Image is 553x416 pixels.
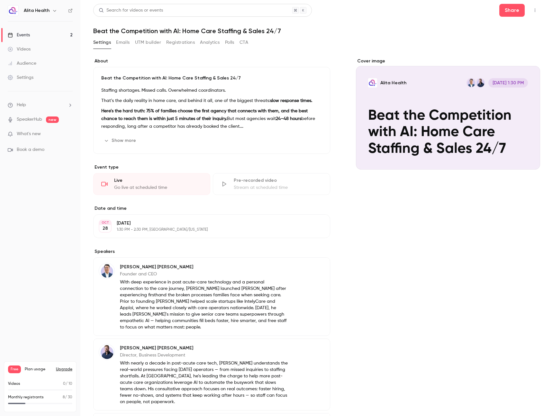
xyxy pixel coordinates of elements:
span: Plan usage [25,367,52,372]
img: Alita Health [8,5,18,16]
div: Search for videos or events [99,7,163,14]
button: CTA [240,37,248,48]
p: Event type [93,164,330,171]
label: Speakers [93,248,330,255]
span: new [46,116,59,123]
span: Help [17,102,26,108]
div: Live [114,177,202,184]
button: Emails [116,37,130,48]
span: Book a demo [17,146,44,153]
button: Registrations [166,37,195,48]
p: Beat the Competition with AI: Home Care Staffing & Sales 24/7 [101,75,322,81]
p: With nearly a decade in post-acute care tech, [PERSON_NAME] understands the real-world pressures ... [120,360,288,405]
span: 8 [63,395,65,399]
p: Director, Business Development [120,352,288,358]
section: Cover image [356,58,540,170]
div: Brett Seidita[PERSON_NAME] [PERSON_NAME]Director, Business DevelopmentWith nearly a decade in pos... [93,338,330,411]
div: Go live at scheduled time [114,184,202,191]
strong: 24–48 hours [276,116,301,121]
div: Events [8,32,30,38]
h6: Alita Health [24,7,50,14]
img: Brett Seidita [99,344,114,360]
h1: Beat the Competition with AI: Home Care Staffing & Sales 24/7 [93,27,540,35]
p: Monthly registrants [8,394,44,400]
p: [PERSON_NAME] [PERSON_NAME] [120,345,288,351]
div: Audience [8,60,36,67]
label: About [93,58,330,64]
span: 0 [63,382,66,386]
p: Founder and CEO [120,271,288,277]
div: Pre-recorded video [234,177,322,184]
img: Matt Rosa [99,263,114,279]
label: Cover image [356,58,540,64]
div: LiveGo live at scheduled time [93,173,210,195]
p: That’s the daily reality in home care, and behind it all, one of the biggest threats: [101,97,322,105]
p: / 30 [63,394,72,400]
div: OCT [99,220,111,225]
p: But most agencies wait before responding, long after a competitor has already booked the client. [101,107,322,130]
button: Show more [101,135,140,146]
button: UTM builder [135,37,161,48]
button: Analytics [200,37,220,48]
div: Settings [8,74,33,81]
p: 1:30 PM - 2:30 PM, [GEOGRAPHIC_DATA]/[US_STATE] [117,227,296,232]
button: Share [499,4,525,17]
div: Pre-recorded videoStream at scheduled time [213,173,330,195]
p: / 10 [63,381,72,387]
button: Upgrade [56,367,72,372]
button: Polls [225,37,234,48]
div: Stream at scheduled time [234,184,322,191]
span: What's new [17,131,41,137]
p: With deep experience in post acute-care technology and a personal connection to the care journey,... [120,279,288,330]
p: [PERSON_NAME] [PERSON_NAME] [120,264,288,270]
p: Videos [8,381,20,387]
div: Matt Rosa[PERSON_NAME] [PERSON_NAME]Founder and CEOWith deep experience in post acute-care techno... [93,257,330,336]
label: Date and time [93,205,330,212]
p: [DATE] [117,220,296,226]
p: 28 [103,225,108,232]
li: help-dropdown-opener [8,102,73,108]
button: Settings [93,37,111,48]
a: SpeakerHub [17,116,42,123]
span: Free [8,365,21,373]
div: Videos [8,46,31,52]
strong: slow response times. [270,98,312,103]
p: Staffing shortages. Missed calls. Overwhelmed coordinators. [101,87,322,94]
strong: Here’s the hard truth: 75% of families choose the first agency that connects with them, and the b... [101,109,308,121]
